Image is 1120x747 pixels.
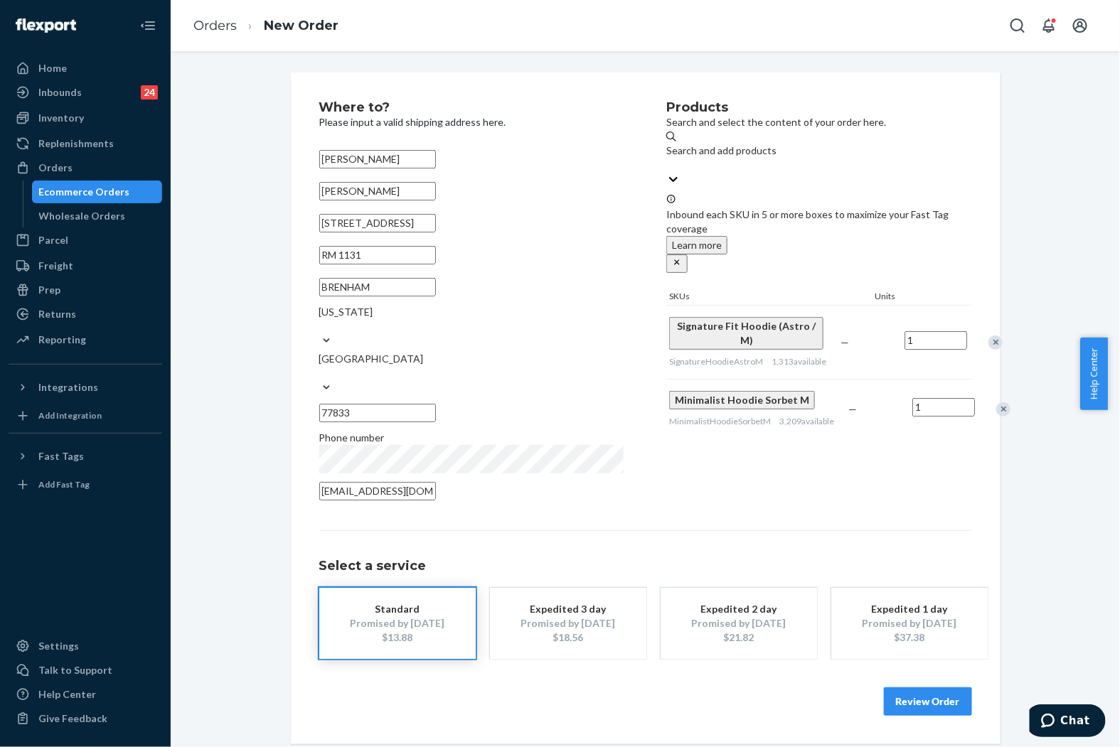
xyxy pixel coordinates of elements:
[873,290,937,305] div: Units
[996,402,1010,417] div: Remove Item
[666,254,688,273] button: close
[9,445,162,468] button: Fast Tags
[666,101,971,115] h2: Products
[319,101,624,115] h2: Where to?
[905,331,967,350] input: Quantity
[1030,704,1106,740] iframe: Opens a widget where you can chat to one of our agents
[319,182,436,200] input: Company Name
[38,233,68,247] div: Parcel
[39,185,130,199] div: Ecommerce Orders
[9,473,162,496] a: Add Fast Tag
[669,317,823,350] button: Signature Fit Hoodie (Astro / M)
[666,144,971,158] div: Search and add products
[341,616,454,630] div: Promised by [DATE]
[38,478,90,490] div: Add Fast Tag
[38,61,67,75] div: Home
[319,588,476,659] button: StandardPromised by [DATE]$13.88
[264,18,338,33] a: New Order
[669,416,771,426] span: MinimalistHoodieSorbetM
[38,307,76,321] div: Returns
[9,707,162,730] button: Give Feedback
[511,602,625,616] div: Expedited 3 day
[141,85,158,100] div: 24
[319,431,385,444] span: Phone number
[319,246,436,264] input: Street Address 2 (Optional)
[988,335,1003,350] div: Remove Item
[9,81,162,104] a: Inbounds24
[912,398,975,417] input: Quantity
[319,214,436,232] input: Street Address
[38,380,98,394] div: Integrations
[319,278,436,296] input: City
[38,663,112,677] div: Talk to Support
[779,416,834,426] span: 3,209 available
[341,630,454,645] div: $13.88
[853,630,966,645] div: $37.38
[38,711,107,726] div: Give Feedback
[490,588,646,659] button: Expedited 3 dayPromised by [DATE]$18.56
[511,616,625,630] div: Promised by [DATE]
[32,205,163,227] a: Wholesale Orders
[1080,338,1108,410] span: Help Center
[666,158,668,172] input: Search and add products
[682,602,796,616] div: Expedited 2 day
[669,356,763,367] span: SignatureHoodieAstroM
[1066,11,1094,40] button: Open account menu
[841,336,849,348] span: —
[38,639,79,653] div: Settings
[32,181,163,203] a: Ecommerce Orders
[319,366,321,380] input: [GEOGRAPHIC_DATA]
[666,290,872,305] div: SKUs
[682,630,796,645] div: $21.82
[9,303,162,326] a: Returns
[38,449,84,463] div: Fast Tags
[666,115,971,129] p: Search and select the content of your order here.
[9,328,162,351] a: Reporting
[853,602,966,616] div: Expedited 1 day
[38,136,114,151] div: Replenishments
[16,18,76,33] img: Flexport logo
[319,150,436,168] input: First & Last Name
[511,630,625,645] div: $18.56
[38,111,84,125] div: Inventory
[9,683,162,706] a: Help Center
[661,588,817,659] button: Expedited 2 dayPromised by [DATE]$21.82
[1035,11,1063,40] button: Open notifications
[9,635,162,657] a: Settings
[9,107,162,129] a: Inventory
[319,559,972,574] h1: Select a service
[193,18,237,33] a: Orders
[9,132,162,155] a: Replenishments
[319,352,624,366] div: [GEOGRAPHIC_DATA]
[319,404,436,422] input: ZIP Code
[9,376,162,399] button: Integrations
[341,602,454,616] div: Standard
[677,320,816,346] span: Signature Fit Hoodie (Astro / M)
[666,193,971,273] div: Inbound each SKU in 5 or more boxes to maximize your Fast Tag coverage
[38,85,82,100] div: Inbounds
[9,156,162,179] a: Orders
[9,404,162,427] a: Add Integration
[39,209,126,223] div: Wholesale Orders
[831,588,988,659] button: Expedited 1 dayPromised by [DATE]$37.38
[134,11,162,40] button: Close Navigation
[666,236,727,254] button: Learn more
[9,254,162,277] a: Freight
[9,57,162,80] a: Home
[848,403,857,415] span: —
[884,687,972,716] button: Review Order
[772,356,826,367] span: 1,313 available
[38,161,73,175] div: Orders
[9,229,162,252] a: Parcel
[675,394,809,406] span: Minimalist Hoodie Sorbet M
[38,687,96,702] div: Help Center
[669,391,815,409] button: Minimalist Hoodie Sorbet M
[9,659,162,682] button: Talk to Support
[682,616,796,630] div: Promised by [DATE]
[853,616,966,630] div: Promised by [DATE]
[38,283,60,297] div: Prep
[1003,11,1032,40] button: Open Search Box
[319,482,436,500] input: Email (Only Required for International)
[182,5,350,47] ol: breadcrumbs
